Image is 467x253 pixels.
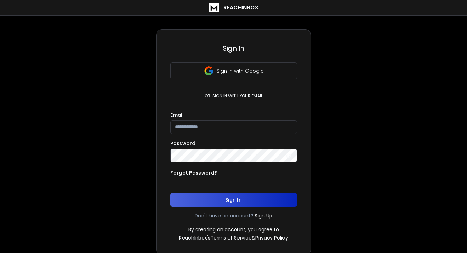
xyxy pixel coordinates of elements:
a: ReachInbox [209,3,259,12]
h1: ReachInbox [223,3,259,12]
p: Sign in with Google [217,67,264,74]
p: By creating an account, you agree to [188,226,279,233]
button: Sign In [170,193,297,207]
label: Password [170,141,195,146]
p: ReachInbox's & [179,234,288,241]
a: Privacy Policy [255,234,288,241]
img: logo [209,3,219,12]
h3: Sign In [170,44,297,53]
p: or, sign in with your email [202,93,265,99]
a: Terms of Service [211,234,252,241]
label: Email [170,113,184,118]
a: Sign Up [255,212,272,219]
p: Don't have an account? [195,212,253,219]
button: Sign in with Google [170,62,297,79]
p: Forgot Password? [170,169,217,176]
